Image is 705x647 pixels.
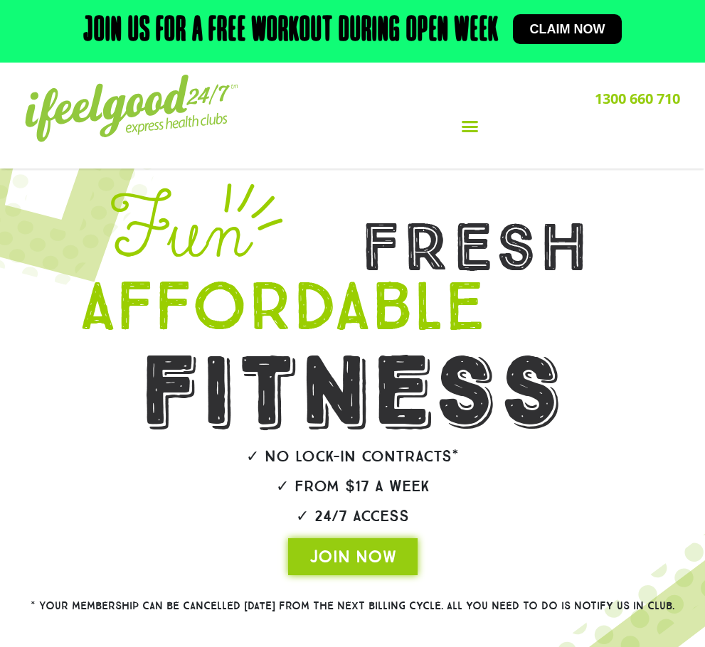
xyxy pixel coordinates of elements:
[513,14,622,44] a: Claim now
[595,89,680,108] a: 1300 660 710
[14,449,691,464] h2: ✓ No lock-in contracts*
[14,508,691,524] h2: ✓ 24/7 Access
[259,113,680,140] div: Menu Toggle
[14,478,691,494] h2: ✓ From $17 a week
[530,23,605,36] span: Claim now
[309,545,396,568] span: JOIN NOW
[25,601,680,611] h2: * Your membership can be cancelled [DATE] from the next billing cycle. All you need to do is noti...
[288,538,418,575] a: JOIN NOW
[83,14,499,48] h2: Join us for a free workout during open week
